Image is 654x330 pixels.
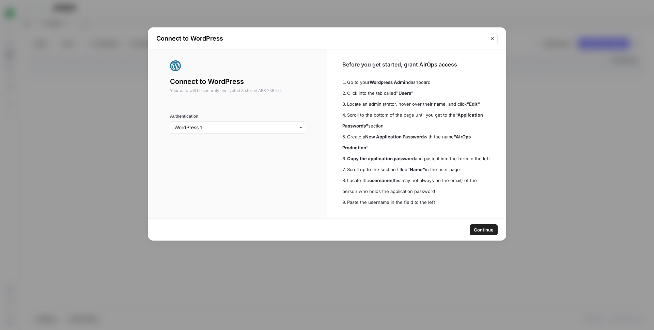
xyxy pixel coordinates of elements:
button: Continue [470,224,498,235]
li: Create a with the name [342,131,491,153]
li: Locate an administrator, hover over their name, and click [342,99,491,109]
li: Go to your dashboard [342,77,491,88]
label: Authentication [170,113,305,119]
strong: "Edit" [467,101,480,107]
strong: Wordpress Admin [370,79,408,85]
li: Click into the tab called [342,88,491,99]
p: Your data will be securely encrypted & stored AES 256-bit. [170,88,305,94]
input: WordPress 1 [174,124,301,131]
li: Scroll to the bottom of the page until you get to the section [342,109,491,131]
strong: username [369,178,391,183]
span: Continue [474,226,494,233]
strong: "Name" [407,167,425,172]
strong: Copy the application password [347,156,415,161]
h2: Connect to WordPress [156,34,483,43]
h3: Before you get started, grant AirOps access [342,60,491,69]
li: Locate the (this may not always be the email) of the person who holds the application password [342,175,491,197]
button: Close modal [487,33,498,44]
h2: Connect to WordPress [170,77,305,86]
li: and paste it into the form to the left [342,153,491,164]
li: Scroll up to the section titled in the user page [342,164,491,175]
strong: New Application Password [365,134,424,139]
strong: "Users" [396,90,414,96]
li: Paste the username in the field to the left [342,197,491,208]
